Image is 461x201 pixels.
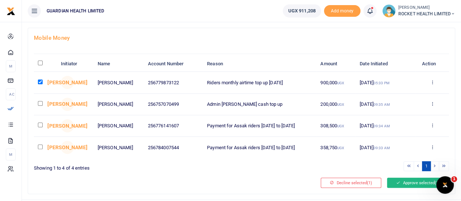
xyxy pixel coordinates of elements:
a: UGX 911,208 [283,4,321,18]
li: Wallet ballance [280,4,324,18]
span: GUARDIAN HEALTH LIMITED [44,8,107,14]
td: 256784007544 [144,137,203,158]
td: Payment for Assak riders [DATE] to [DATE] [203,115,316,137]
li: M [6,148,16,161]
th: : activate to sort column descending [34,56,57,72]
td: 256779873122 [144,72,203,93]
span: Add money [324,5,360,17]
span: Jessica Asemo [61,76,74,89]
td: [PERSON_NAME] [94,115,144,137]
span: Jessica Asemo [61,119,74,132]
a: profile-user [PERSON_NAME] ROCKET HEALTH LIMITED [382,4,455,18]
td: 900,000 [316,72,356,93]
span: UGX 911,208 [288,7,316,15]
span: ROCKET HEALTH LIMITED [398,11,455,17]
td: 358,750 [316,137,356,158]
small: 05:33 PM [374,81,390,85]
td: [PERSON_NAME] [94,94,144,115]
span: Jessica Asemo [61,141,74,154]
th: Account Number: activate to sort column ascending [144,56,203,72]
span: 1 [451,176,457,182]
td: [DATE] [356,137,415,158]
td: Admin [PERSON_NAME] cash top up [203,94,316,115]
th: Reason: activate to sort column ascending [203,56,316,72]
img: logo-small [7,7,15,16]
iframe: Intercom live chat [436,176,454,194]
td: 200,000 [316,94,356,115]
small: 09:34 AM [374,124,390,128]
small: UGX [337,146,344,150]
div: Showing 1 to 4 of 4 entries [34,161,239,172]
small: 09:35 AM [374,103,390,107]
td: 308,500 [316,115,356,137]
button: Decline selected(1) [321,178,381,188]
td: 256776141607 [144,115,203,137]
th: Name: activate to sort column ascending [94,56,144,72]
td: [DATE] [356,72,415,93]
th: Initiator: activate to sort column ascending [57,56,94,72]
td: [PERSON_NAME] [94,137,144,158]
td: Riders monthly airtime top up [DATE] [203,72,316,93]
h4: Mobile Money [34,34,449,42]
small: UGX [337,124,344,128]
small: UGX [337,103,344,107]
td: 256757070499 [144,94,203,115]
span: Jessica Asemo [61,98,74,111]
th: Action: activate to sort column ascending [415,56,449,72]
a: 1 [422,161,431,171]
small: UGX [337,81,344,85]
li: Toup your wallet [324,5,360,17]
button: Approve selected(1) [387,178,449,188]
small: 09:33 AM [374,146,390,150]
a: Add money [324,8,360,13]
th: Amount: activate to sort column ascending [316,56,356,72]
td: [DATE] [356,115,415,137]
li: M [6,60,16,72]
small: [PERSON_NAME] [398,5,455,11]
th: Date Initiated: activate to sort column ascending [356,56,415,72]
a: logo-small logo-large logo-large [7,8,15,13]
li: Ac [6,88,16,100]
span: (1) [435,180,440,185]
td: [DATE] [356,94,415,115]
td: Payment for Assak riders [DATE] to [DATE] [203,137,316,158]
img: profile-user [382,4,395,18]
span: (1) [367,180,372,185]
td: [PERSON_NAME] [94,72,144,93]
